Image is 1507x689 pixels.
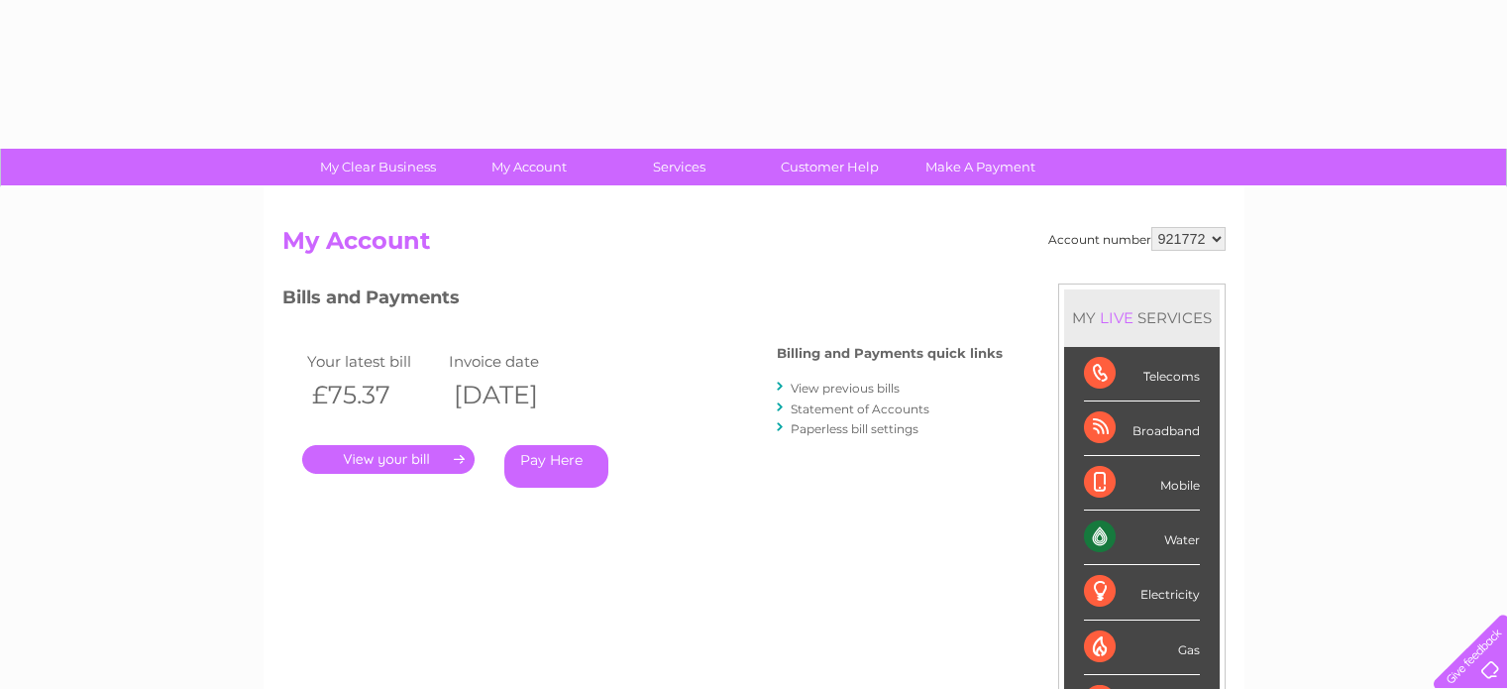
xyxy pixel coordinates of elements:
[748,149,912,185] a: Customer Help
[1084,402,1200,456] div: Broadband
[791,421,918,436] a: Paperless bill settings
[302,445,475,474] a: .
[1096,308,1137,327] div: LIVE
[282,284,1003,318] h3: Bills and Payments
[1084,565,1200,620] div: Electricity
[1084,347,1200,402] div: Telecoms
[302,348,445,375] td: Your latest bill
[282,227,1226,265] h2: My Account
[447,149,610,185] a: My Account
[296,149,460,185] a: My Clear Business
[791,402,929,416] a: Statement of Accounts
[1084,511,1200,565] div: Water
[597,149,761,185] a: Services
[1084,621,1200,675] div: Gas
[899,149,1062,185] a: Make A Payment
[302,375,445,415] th: £75.37
[1048,227,1226,251] div: Account number
[1084,456,1200,511] div: Mobile
[1064,289,1220,346] div: MY SERVICES
[791,381,900,396] a: View previous bills
[504,445,608,488] a: Pay Here
[444,348,587,375] td: Invoice date
[777,346,1003,361] h4: Billing and Payments quick links
[444,375,587,415] th: [DATE]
